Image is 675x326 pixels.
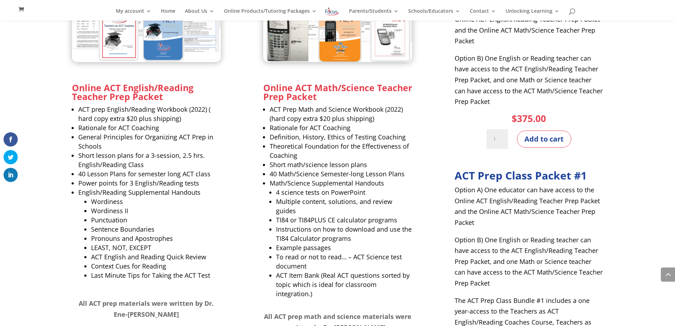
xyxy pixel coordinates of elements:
[512,112,546,125] bdi: 375.00
[276,252,412,271] li: To read or not to read… – ACT Science test document
[470,9,496,21] a: Contact
[78,151,205,169] span: Short lesson plans for a 3-session, 2.5 hrs. English/Reading Class
[517,131,571,148] button: Add to cart
[270,123,412,132] li: Rationale for ACT Coaching
[270,178,412,305] li: Math/Science Supplemental Handouts
[270,105,412,123] li: ACT Prep Math and Science Workbook (2022) (hard copy extra $20 plus shipping)
[79,299,214,319] strong: All ACT prep materials were written by Dr. Ene-[PERSON_NAME]
[276,243,412,252] li: Example passages
[78,170,210,178] span: 40 Lesson Plans for semester long ACT class
[408,9,460,21] a: Schools/Educators
[276,225,412,243] li: Instructions on how to download and use the TI84 Calculator programs
[512,112,517,125] span: $
[91,234,173,243] span: Pronouns and Apostrophes
[78,133,213,150] span: General Principles for Organizing ACT Prep in Schools
[276,215,412,225] li: TI84 or TI84PLUS CE calculator programs
[455,3,603,53] p: Option A) One educator can have access to the Online ACT English/Reading Teacher Prep Packet and ...
[276,197,412,215] li: Multiple content, solutions, and review guides
[349,9,399,21] a: Parents/Students
[276,271,412,298] li: ACT Item Bank (Real ACT questions sorted by topic which is ideal for classroom integration.)
[78,123,159,132] span: Rationale for ACT Coaching
[91,225,154,233] span: Sentence Boundaries
[506,9,559,21] a: Unlocking Learning
[91,197,123,206] span: Wordiness
[270,169,412,178] li: 40 Math/Science Semester-long Lesson Plans
[161,9,175,21] a: Home
[276,188,412,197] li: 4 science tests on PowerPoint
[91,216,127,224] span: Punctuation
[455,184,603,234] p: Option A) One educator can have access to the Online ACT English/Reading Teacher Prep Packet and ...
[72,82,193,103] strong: Online ACT English/Reading Teacher Prep Packet
[91,243,151,252] span: LEAST, NOT, EXCEPT
[78,179,199,187] span: Power points for 3 English/Reading tests
[78,105,221,123] li: ACT prep English/Reading Workbook (2022) ( hard copy extra $20 plus shipping)
[116,9,151,21] a: My account
[78,188,201,197] span: English/Reading Supplemental Handouts
[455,168,587,183] strong: ACT Prep Class Packet #1
[270,160,412,169] li: Short math/science lesson plans
[224,9,317,21] a: Online Products/Tutoring Packages
[270,142,412,160] li: Theoretical Foundation for the Effectiveness of Coaching
[91,262,166,270] span: Context Cues for Reading
[91,271,210,280] span: Last Minute Tips for Taking the ACT Test
[185,9,214,21] a: About Us
[91,206,128,215] span: Wordiness II
[486,129,508,149] input: Product quantity
[263,82,412,103] strong: Online ACT Math/Science Teacher Prep Packet
[455,53,603,107] p: Option B) One English or Reading teacher can have access to the ACT English/Reading Teacher Prep ...
[325,6,339,17] img: Focus on Learning
[91,253,206,261] span: ACT English and Reading Quick Review
[455,234,603,295] p: Option B) One English or Reading teacher can have access to the ACT English/Reading Teacher Prep ...
[270,133,406,141] span: Definition, History, Ethics of Testing Coaching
